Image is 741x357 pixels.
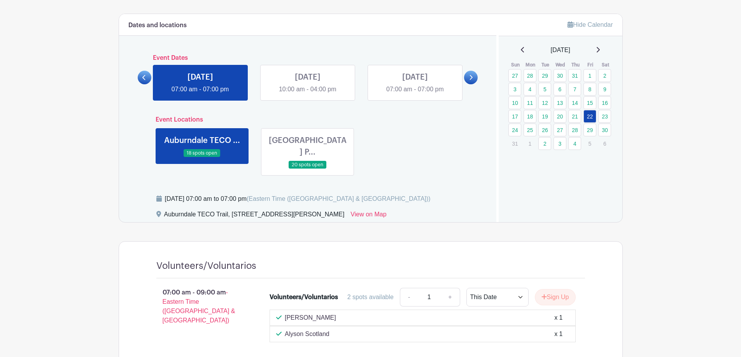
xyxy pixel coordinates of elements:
a: 4 [568,137,581,150]
span: - Eastern Time ([GEOGRAPHIC_DATA] & [GEOGRAPHIC_DATA]) [163,289,235,324]
a: 29 [583,124,596,136]
a: + [440,288,460,306]
a: 14 [568,96,581,109]
h6: Dates and locations [128,22,187,29]
a: 30 [554,69,566,82]
div: Auburndale TECO Trail, [STREET_ADDRESS][PERSON_NAME] [164,210,345,222]
h4: Volunteers/Voluntarios [156,260,256,272]
span: [DATE] [551,45,570,55]
th: Tue [538,61,553,69]
a: 17 [508,110,521,123]
div: Volunteers/Voluntarios [270,293,338,302]
a: 6 [554,83,566,96]
a: 21 [568,110,581,123]
p: 6 [598,138,611,150]
a: 2 [538,137,551,150]
a: 11 [524,96,536,109]
a: 28 [568,124,581,136]
a: 22 [583,110,596,123]
a: 8 [583,83,596,96]
a: 28 [524,69,536,82]
th: Mon [523,61,538,69]
a: 4 [524,83,536,96]
p: 5 [583,138,596,150]
p: Alyson Scotland [285,329,329,339]
a: 31 [568,69,581,82]
a: 25 [524,124,536,136]
a: 18 [524,110,536,123]
a: 24 [508,124,521,136]
button: Sign Up [535,289,576,305]
a: 12 [538,96,551,109]
a: 30 [598,124,611,136]
a: 13 [554,96,566,109]
a: 2 [598,69,611,82]
th: Wed [553,61,568,69]
a: View on Map [350,210,386,222]
h6: Event Dates [151,54,464,62]
p: 31 [508,138,521,150]
p: 07:00 am - 09:00 am [144,285,258,328]
div: 2 spots available [347,293,394,302]
a: 9 [598,83,611,96]
a: - [400,288,418,306]
a: 26 [538,124,551,136]
a: 20 [554,110,566,123]
h6: Event Locations [149,116,466,124]
a: Hide Calendar [568,21,613,28]
span: (Eastern Time ([GEOGRAPHIC_DATA] & [GEOGRAPHIC_DATA])) [247,195,431,202]
a: 5 [538,83,551,96]
th: Thu [568,61,583,69]
div: x 1 [554,313,562,322]
a: 7 [568,83,581,96]
a: 19 [538,110,551,123]
a: 27 [554,124,566,136]
th: Sat [598,61,613,69]
th: Sun [508,61,523,69]
a: 29 [538,69,551,82]
p: [PERSON_NAME] [285,313,336,322]
a: 27 [508,69,521,82]
div: [DATE] 07:00 am to 07:00 pm [165,194,431,204]
th: Fri [583,61,598,69]
a: 23 [598,110,611,123]
a: 3 [508,83,521,96]
a: 10 [508,96,521,109]
p: 1 [524,138,536,150]
div: x 1 [554,329,562,339]
a: 1 [583,69,596,82]
a: 3 [554,137,566,150]
a: 16 [598,96,611,109]
a: 15 [583,96,596,109]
